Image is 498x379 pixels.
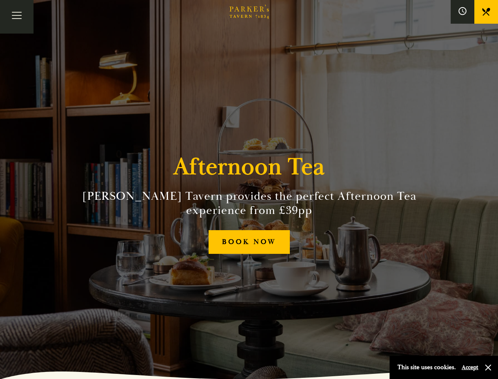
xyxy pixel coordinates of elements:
[69,189,429,218] h2: [PERSON_NAME] Tavern provides the perfect Afternoon Tea experience from £39pp
[173,153,325,181] h1: Afternoon Tea
[484,364,492,371] button: Close and accept
[209,230,290,254] a: BOOK NOW
[397,362,456,373] p: This site uses cookies.
[462,364,478,371] button: Accept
